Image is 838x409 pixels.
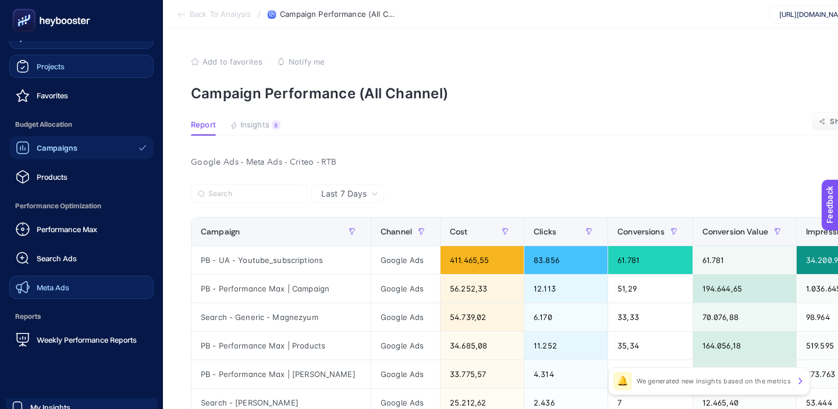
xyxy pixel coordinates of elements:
[702,227,768,236] span: Conversion Value
[37,335,137,344] span: Weekly Performance Reports
[371,303,440,331] div: Google Ads
[524,275,608,303] div: 12.113
[608,303,693,331] div: 33,33
[608,246,693,274] div: 61.781
[371,275,440,303] div: Google Ads
[191,57,262,66] button: Add to favorites
[191,303,371,331] div: Search - Generic - Magnezyum
[289,57,325,66] span: Notify me
[9,276,154,299] a: Meta Ads
[191,275,371,303] div: PB - Performance Max | Campaign
[9,165,154,189] a: Products
[37,283,69,292] span: Meta Ads
[524,332,608,360] div: 11.252
[381,227,412,236] span: Channel
[9,247,154,270] a: Search Ads
[524,303,608,331] div: 6.170
[534,227,556,236] span: Clicks
[9,55,154,78] a: Projects
[208,190,300,198] input: Search
[371,246,440,274] div: Google Ads
[441,246,524,274] div: 411.465,55
[190,10,251,19] span: Back To Analysis
[240,120,269,130] span: Insights
[277,57,325,66] button: Notify me
[450,227,468,236] span: Cost
[272,120,280,130] div: 8
[637,376,791,386] p: We generated new insights based on the metrics
[203,57,262,66] span: Add to favorites
[191,246,371,274] div: PB - UA - Youtube_subscriptions
[37,143,77,152] span: Campaigns
[37,225,97,234] span: Performance Max
[191,360,371,388] div: PB - Performance Max | [PERSON_NAME]
[371,360,440,388] div: Google Ads
[441,275,524,303] div: 56.252,33
[9,305,154,328] span: Reports
[280,10,396,19] span: Campaign Performance (All Channel)
[441,332,524,360] div: 34.685,08
[693,246,796,274] div: 61.781
[191,120,216,130] span: Report
[7,3,44,13] span: Feedback
[524,246,608,274] div: 83.856
[9,136,154,159] a: Campaigns
[608,275,693,303] div: 51,29
[693,332,796,360] div: 164.056,18
[441,360,524,388] div: 33.775,57
[37,172,68,182] span: Products
[201,227,240,236] span: Campaign
[9,113,154,136] span: Budget Allocation
[37,254,77,263] span: Search Ads
[617,227,665,236] span: Conversions
[321,188,367,200] span: Last 7 Days
[37,91,68,100] span: Favorites
[441,303,524,331] div: 54.739,02
[9,194,154,218] span: Performance Optimization
[371,332,440,360] div: Google Ads
[608,360,693,388] div: 32,04
[258,9,261,19] span: /
[524,360,608,388] div: 4.314
[9,84,154,107] a: Favorites
[9,218,154,241] a: Performance Max
[693,303,796,331] div: 70.076,88
[9,328,154,351] a: Weekly Performance Reports
[608,332,693,360] div: 35,34
[37,62,65,71] span: Projects
[191,332,371,360] div: PB - Performance Max | Products
[613,372,632,390] div: 🔔
[693,360,796,388] div: 160.273,28
[693,275,796,303] div: 194.644,65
